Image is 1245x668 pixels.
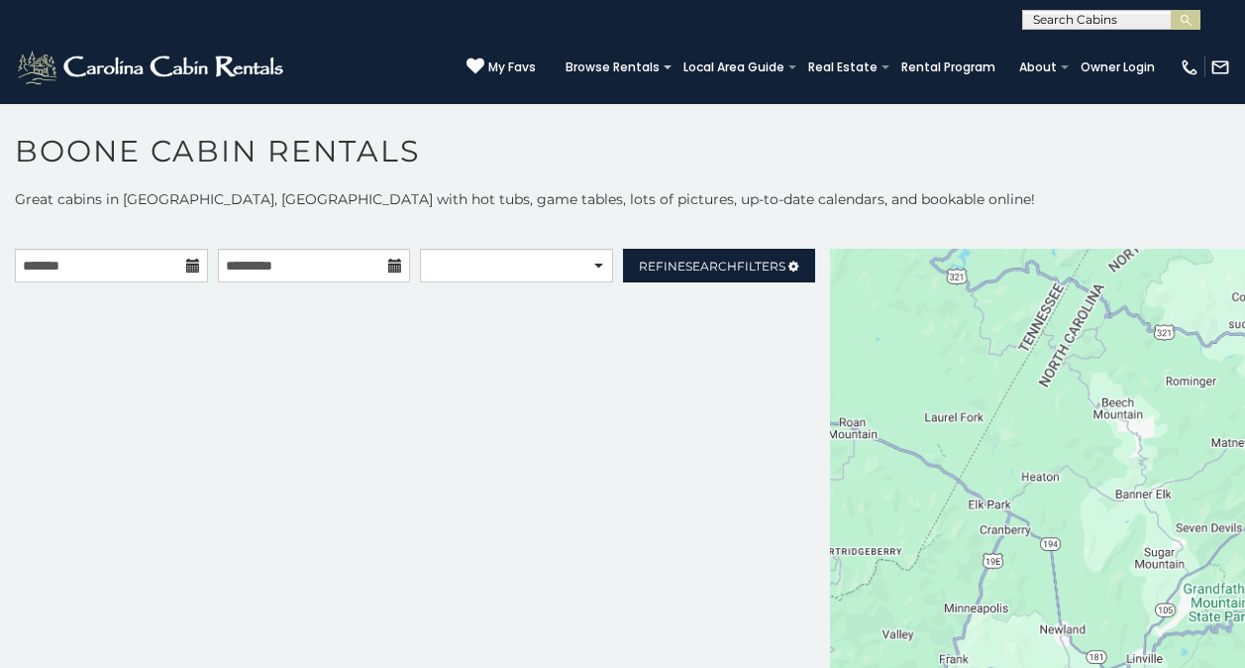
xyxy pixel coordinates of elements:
a: RefineSearchFilters [623,249,816,282]
img: mail-regular-white.png [1210,57,1230,77]
img: phone-regular-white.png [1180,57,1199,77]
img: White-1-2.png [15,48,289,87]
a: About [1009,54,1067,81]
a: Owner Login [1071,54,1165,81]
a: Local Area Guide [674,54,794,81]
span: My Favs [488,58,536,76]
span: Refine Filters [639,259,785,274]
span: Search [685,259,737,274]
a: Rental Program [891,54,1005,81]
a: Real Estate [798,54,887,81]
a: Browse Rentals [556,54,670,81]
a: My Favs [467,57,536,77]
